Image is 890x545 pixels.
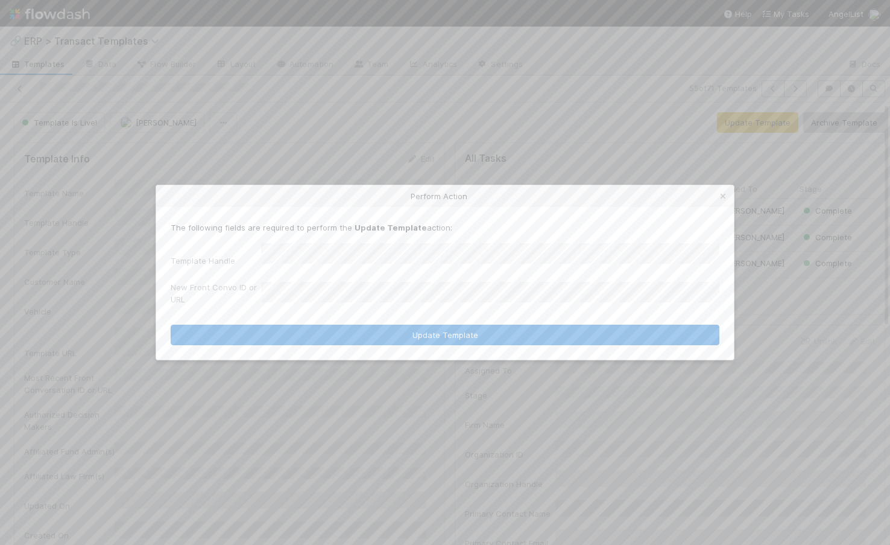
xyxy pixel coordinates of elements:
[171,255,235,267] label: Template Handle
[171,325,719,345] button: Update Template
[171,222,719,234] p: The following fields are required to perform the action:
[171,281,261,305] label: New Front Convo ID or URL
[355,223,427,232] strong: Update Template
[156,185,734,207] div: Perform Action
